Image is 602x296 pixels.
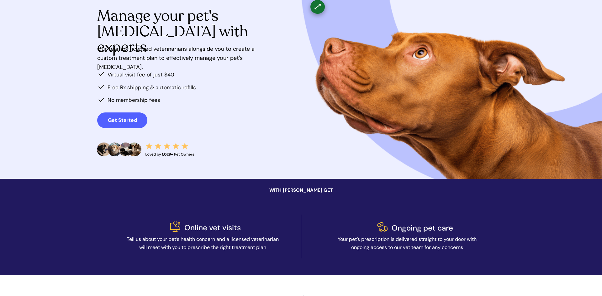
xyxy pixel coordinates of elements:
span: WITH [PERSON_NAME] GET [269,187,333,193]
strong: Get Started [108,117,137,123]
span: Virtual visit fee of just $40 [108,71,174,78]
span: Online vet visits [184,223,241,232]
span: Tell us about your pet’s health concern and a licensed veterinarian will meet with you to prescri... [127,236,279,251]
span: No membership fees [108,96,160,103]
span: Ongoing pet care [392,223,453,233]
span: Our team of licensed veterinarians alongside you to create a custom treatment plan to effectively... [97,45,255,71]
span: Your pet’s prescription is delivered straight to your door with ongoing access to our vet team fo... [338,236,477,251]
span: Manage your pet's [MEDICAL_DATA] with experts [97,6,248,57]
div: ⟷ [312,2,323,12]
a: Get Started [97,112,147,128]
span: Free Rx shipping & automatic refills [108,84,196,91]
